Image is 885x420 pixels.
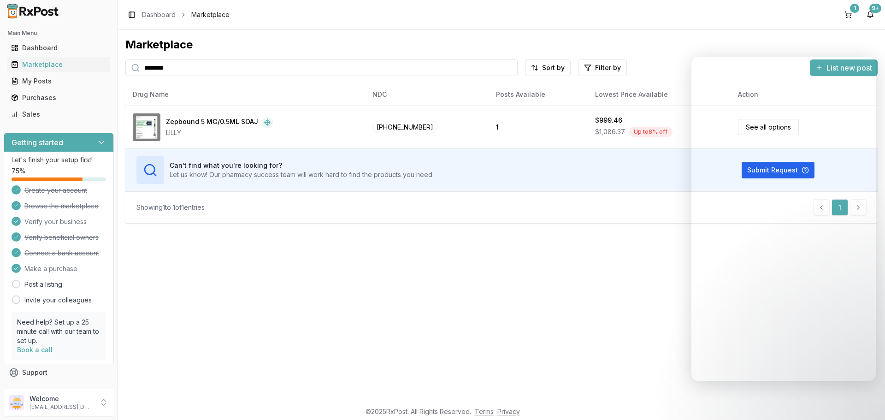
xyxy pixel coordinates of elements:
img: RxPost Logo [4,4,63,18]
button: Feedback [4,381,114,397]
th: Lowest Price Available [588,83,731,106]
span: $1,086.37 [595,127,625,136]
span: Sort by [542,63,565,72]
h3: Getting started [12,137,63,148]
div: $999.46 [595,116,622,125]
p: Let us know! Our pharmacy success team will work hard to find the products you need. [170,170,434,179]
p: Welcome [29,394,94,403]
div: Marketplace [125,37,878,52]
span: Browse the marketplace [24,201,99,211]
div: Dashboard [11,43,106,53]
span: 75 % [12,166,25,176]
img: Zepbound 5 MG/0.5ML SOAJ [133,113,160,141]
iframe: Intercom live chat [691,57,876,381]
span: Feedback [22,385,53,394]
a: Dashboard [7,40,110,56]
a: Book a call [17,346,53,354]
div: My Posts [11,77,106,86]
p: [EMAIL_ADDRESS][DOMAIN_NAME] [29,403,94,411]
a: Privacy [497,408,520,415]
th: NDC [365,83,489,106]
th: Posts Available [489,83,588,106]
button: 9+ [863,7,878,22]
span: Make a purchase [24,264,77,273]
p: Let's finish your setup first! [12,155,106,165]
div: Sales [11,110,106,119]
a: Sales [7,106,110,123]
span: Verify beneficial owners [24,233,99,242]
div: Purchases [11,93,106,102]
div: LILLY [166,128,273,137]
button: Support [4,364,114,381]
button: Purchases [4,90,114,105]
button: Marketplace [4,57,114,72]
div: 1 [850,4,859,13]
h2: Main Menu [7,30,110,37]
span: Connect a bank account [24,248,99,258]
img: User avatar [9,395,24,410]
div: Showing 1 to 1 of 1 entries [136,203,205,212]
a: Purchases [7,89,110,106]
span: Verify your business [24,217,87,226]
a: Marketplace [7,56,110,73]
span: Marketplace [191,10,230,19]
div: Zepbound 5 MG/0.5ML SOAJ [166,117,258,128]
span: Create your account [24,186,87,195]
a: Terms [475,408,494,415]
button: Dashboard [4,41,114,55]
iframe: Intercom live chat [854,389,876,411]
p: Need help? Set up a 25 minute call with our team to set up. [17,318,100,345]
a: My Posts [7,73,110,89]
span: Filter by [595,63,621,72]
button: Sort by [525,59,571,76]
button: Filter by [578,59,627,76]
span: [PHONE_NUMBER] [372,121,437,133]
h3: Can't find what you're looking for? [170,161,434,170]
div: Up to 8 % off [629,127,673,137]
th: Drug Name [125,83,365,106]
a: Dashboard [142,10,176,19]
a: Invite your colleagues [24,296,92,305]
a: Post a listing [24,280,62,289]
div: Marketplace [11,60,106,69]
button: 1 [841,7,855,22]
button: My Posts [4,74,114,89]
button: Sales [4,107,114,122]
div: 9+ [869,4,881,13]
nav: breadcrumb [142,10,230,19]
td: 1 [489,106,588,148]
